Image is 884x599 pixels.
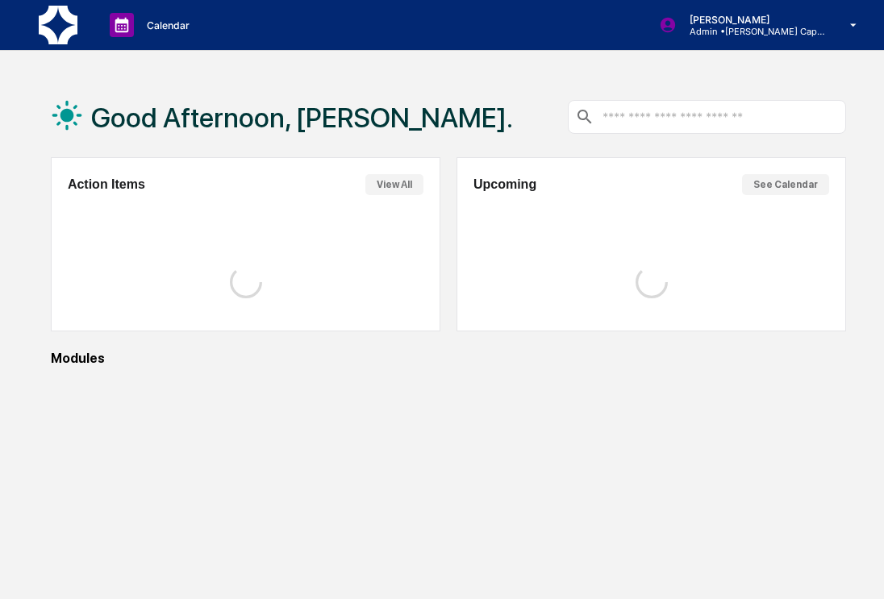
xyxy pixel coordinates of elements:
button: View All [365,174,423,195]
img: logo [39,6,77,44]
p: Calendar [134,19,198,31]
p: [PERSON_NAME] [677,14,827,26]
h2: Upcoming [473,177,536,192]
h1: Good Afternoon, [PERSON_NAME]. [91,102,513,134]
p: Admin • [PERSON_NAME] Capital [677,26,827,37]
div: Modules [51,351,846,366]
button: See Calendar [742,174,829,195]
h2: Action Items [68,177,145,192]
